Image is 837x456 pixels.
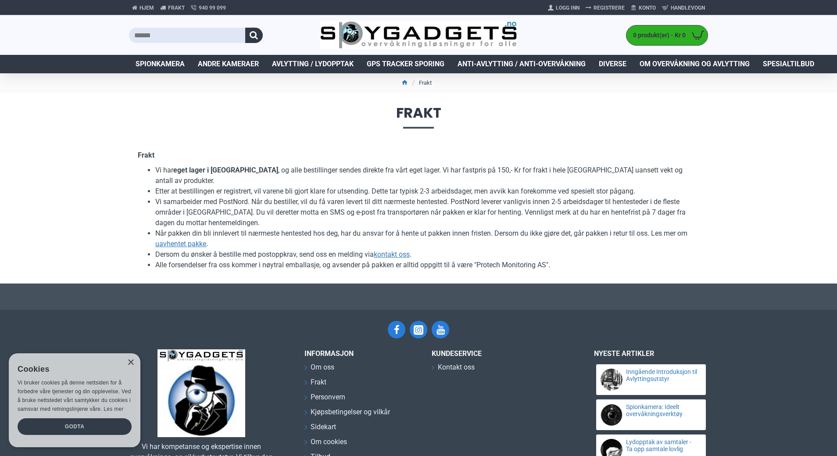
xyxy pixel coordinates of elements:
[556,4,579,12] span: Logg Inn
[304,422,336,437] a: Sidekart
[756,55,821,73] a: Spesialtilbud
[360,55,451,73] a: GPS Tracker Sporing
[304,377,326,392] a: Frakt
[626,439,698,452] a: Lydopptak av samtaler - Ta opp samtale lovlig
[451,55,592,73] a: Anti-avlytting / Anti-overvåkning
[173,166,278,174] b: eget lager i [GEOGRAPHIC_DATA]
[628,1,659,15] a: Konto
[127,359,134,366] div: Close
[311,437,347,447] span: Om cookies
[633,55,756,73] a: Om overvåkning og avlytting
[311,422,336,432] span: Sidekart
[18,380,131,412] span: Vi bruker cookies på denne nettsiden for å forbedre våre tjenester og din opplevelse. Ved å bruke...
[198,59,259,69] span: Andre kameraer
[138,151,154,159] b: Frakt
[191,55,265,73] a: Andre kameraer
[304,407,390,422] a: Kjøpsbetingelser og vilkår
[265,55,360,73] a: Avlytting / Lydopptak
[104,406,123,412] a: Les mer, opens a new window
[155,249,699,260] li: Dersom du ønsker å bestille med postoppkrav, send oss en melding via .
[304,392,345,407] a: Personvern
[594,4,625,12] span: Registrere
[458,59,586,69] span: Anti-avlytting / Anti-overvåkning
[304,362,334,377] a: Om oss
[155,165,699,186] li: Vi har , og alle bestillinger sendes direkte fra vårt eget lager. Vi har fastpris på 150,- Kr for...
[157,349,245,437] img: SpyGadgets.no
[639,4,656,12] span: Konto
[594,349,708,358] h3: Nyeste artikler
[438,362,475,373] span: Kontakt oss
[583,1,628,15] a: Registrere
[432,362,475,377] a: Kontakt oss
[671,4,705,12] span: Handlevogn
[599,59,626,69] span: Diverse
[367,59,444,69] span: GPS Tracker Sporing
[155,260,699,270] li: Alle forsendelser fra oss kommer i nøytral emballasje, og avsender på pakken er alltid oppgitt ti...
[311,392,345,402] span: Personvern
[320,21,517,50] img: SpyGadgets.no
[626,25,708,45] a: 0 produkt(er) - Kr 0
[311,362,334,373] span: Om oss
[545,1,583,15] a: Logg Inn
[18,360,126,379] div: Cookies
[155,186,699,197] li: Etter at bestillingen er registrert, vil varene bli gjort klare for utsending. Dette tar typisk 2...
[18,418,132,435] div: Godta
[199,4,226,12] span: 940 99 099
[129,106,708,128] span: Frakt
[763,59,814,69] span: Spesialtilbud
[592,55,633,73] a: Diverse
[640,59,750,69] span: Om overvåkning og avlytting
[168,4,185,12] span: Frakt
[139,4,154,12] span: Hjem
[311,377,326,388] span: Frakt
[626,369,698,382] a: Inngående Introduksjon til Avlyttingsutstyr
[311,407,390,417] span: Kjøpsbetingelser og vilkår
[659,1,708,15] a: Handlevogn
[432,349,563,358] h3: Kundeservice
[304,349,418,358] h3: INFORMASJON
[136,59,185,69] span: Spionkamera
[374,249,410,260] a: kontakt oss
[374,250,410,259] u: kontakt oss
[272,59,354,69] span: Avlytting / Lydopptak
[129,55,191,73] a: Spionkamera
[155,240,206,248] u: uavhentet pakke
[304,437,347,452] a: Om cookies
[155,197,699,228] li: Vi samarbeider med PostNord. Når du bestiller, vil du få varen levert til ditt nærmeste hentested...
[155,239,206,249] a: uavhentet pakke
[626,31,688,40] span: 0 produkt(er) - Kr 0
[626,404,698,417] a: Spionkamera: Ideelt overvåkningsverktøy
[155,228,699,249] li: Når pakken din bli innlevert til nærmeste hentested hos deg, har du ansvar for å hente ut pakken ...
